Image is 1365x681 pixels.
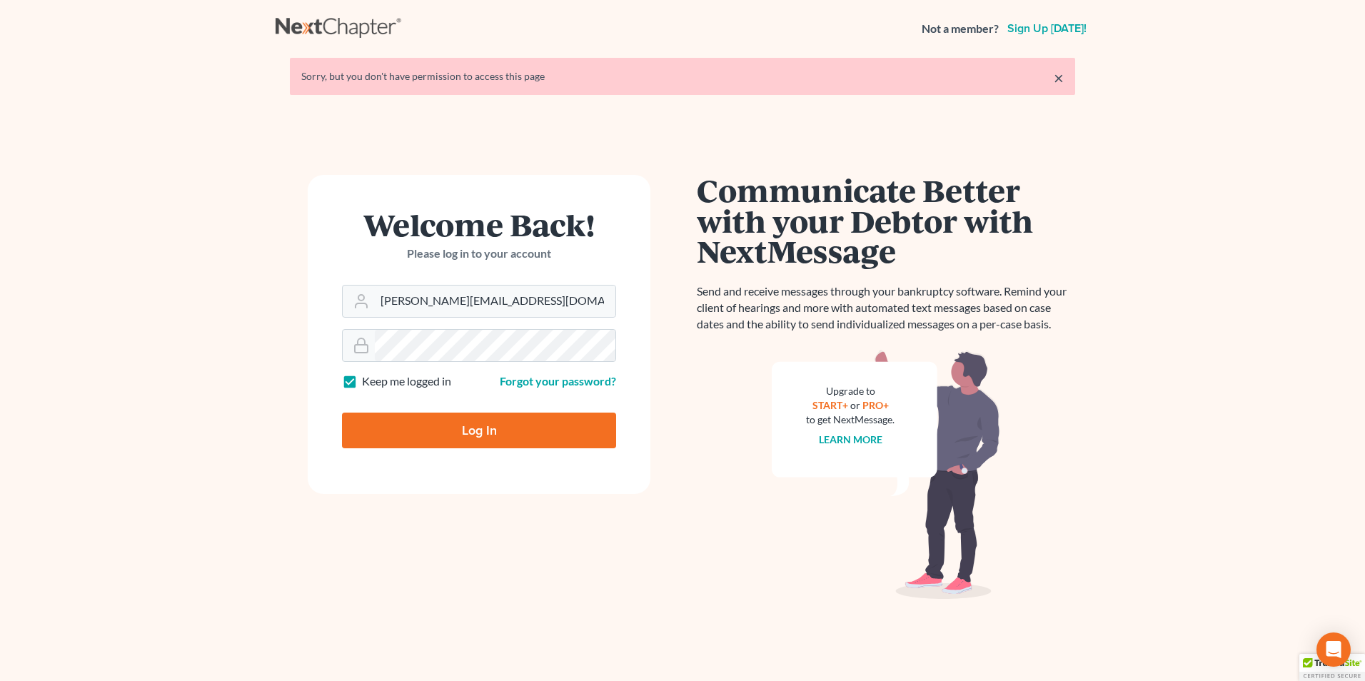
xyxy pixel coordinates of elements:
[922,21,999,37] strong: Not a member?
[342,209,616,240] h1: Welcome Back!
[697,283,1075,333] p: Send and receive messages through your bankruptcy software. Remind your client of hearings and mo...
[1054,69,1064,86] a: ×
[500,374,616,388] a: Forgot your password?
[1316,632,1351,667] div: Open Intercom Messenger
[819,433,882,445] a: Learn more
[697,175,1075,266] h1: Communicate Better with your Debtor with NextMessage
[850,399,860,411] span: or
[1004,23,1089,34] a: Sign up [DATE]!
[772,350,1000,600] img: nextmessage_bg-59042aed3d76b12b5cd301f8e5b87938c9018125f34e5fa2b7a6b67550977c72.svg
[862,399,889,411] a: PRO+
[1299,654,1365,681] div: TrustedSite Certified
[342,246,616,262] p: Please log in to your account
[342,413,616,448] input: Log In
[806,384,895,398] div: Upgrade to
[806,413,895,427] div: to get NextMessage.
[375,286,615,317] input: Email Address
[301,69,1064,84] div: Sorry, but you don't have permission to access this page
[362,373,451,390] label: Keep me logged in
[812,399,848,411] a: START+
